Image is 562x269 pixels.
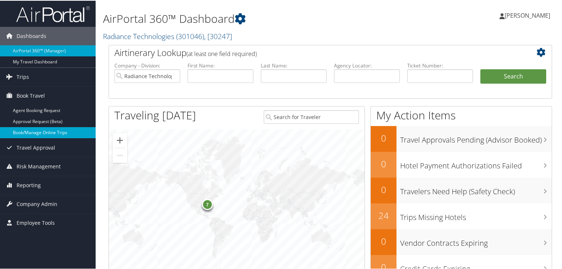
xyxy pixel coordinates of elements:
[400,156,552,170] h3: Hotel Payment Authorizations Failed
[17,26,46,45] span: Dashboards
[114,107,196,122] h1: Traveling [DATE]
[204,31,232,41] span: , [ 30247 ]
[400,182,552,196] h3: Travelers Need Help (Safety Check)
[407,61,473,69] label: Ticket Number:
[188,61,253,69] label: First Name:
[371,183,396,195] h2: 0
[17,138,55,156] span: Travel Approval
[114,46,509,58] h2: Airtinerary Lookup
[186,49,257,57] span: (at least one field required)
[334,61,400,69] label: Agency Locator:
[103,10,406,26] h1: AirPortal 360™ Dashboard
[17,175,41,194] span: Reporting
[371,209,396,221] h2: 24
[371,107,552,122] h1: My Action Items
[400,234,552,248] h3: Vendor Contracts Expiring
[17,86,45,104] span: Book Travel
[113,132,127,147] button: Zoom in
[113,147,127,162] button: Zoom out
[176,31,204,41] span: ( 301046 )
[371,203,552,228] a: 24Trips Missing Hotels
[17,67,29,85] span: Trips
[114,61,180,69] label: Company - Division:
[202,198,213,209] div: 7
[371,157,396,170] h2: 0
[400,208,552,222] h3: Trips Missing Hotels
[261,61,327,69] label: Last Name:
[480,69,546,83] button: Search
[371,125,552,151] a: 0Travel Approvals Pending (Advisor Booked)
[17,213,55,231] span: Employee Tools
[371,151,552,177] a: 0Hotel Payment Authorizations Failed
[17,157,61,175] span: Risk Management
[264,109,359,123] input: Search for Traveler
[103,31,232,41] a: Radiance Technologies
[371,131,396,144] h2: 0
[371,177,552,203] a: 0Travelers Need Help (Safety Check)
[371,234,396,247] h2: 0
[371,228,552,254] a: 0Vendor Contracts Expiring
[499,4,558,26] a: [PERSON_NAME]
[17,194,57,213] span: Company Admin
[16,5,90,22] img: airportal-logo.png
[505,11,550,19] span: [PERSON_NAME]
[400,130,552,144] h3: Travel Approvals Pending (Advisor Booked)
